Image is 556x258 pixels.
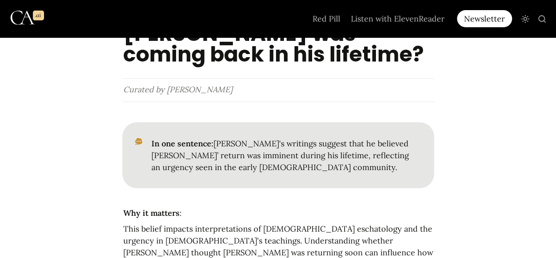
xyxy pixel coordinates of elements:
p: [PERSON_NAME]'s writings suggest that he believed [PERSON_NAME]’ return was imminent during his l... [151,136,420,174]
a: Newsletter [457,10,515,27]
strong: Why it matters [123,208,180,218]
img: icon [134,137,144,146]
p: : [122,206,434,222]
strong: In one sentence: [151,138,214,149]
h1: Did [PERSON_NAME] think [PERSON_NAME] was coming back in his lifetime? [122,1,434,66]
span: Curated by [PERSON_NAME] [123,84,232,94]
img: Logo [11,3,44,33]
div: Newsletter [457,10,512,27]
